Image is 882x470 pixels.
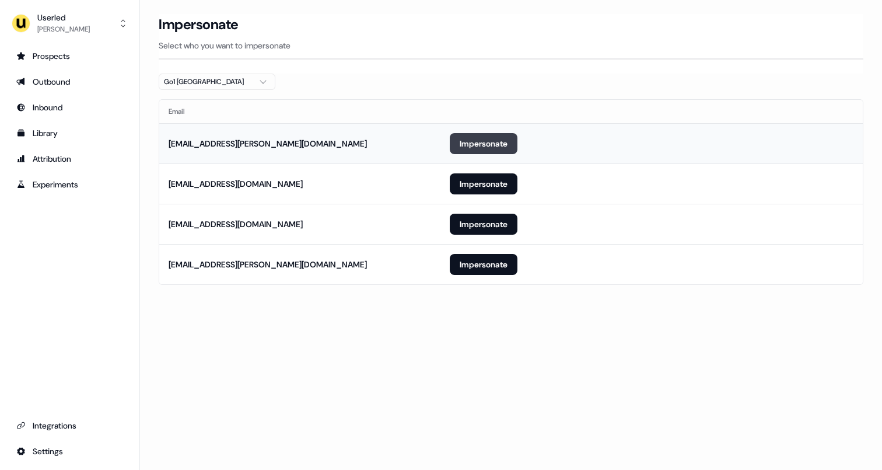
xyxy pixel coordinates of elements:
[159,74,275,90] button: Go1 [GEOGRAPHIC_DATA]
[16,50,123,62] div: Prospects
[159,40,863,51] p: Select who you want to impersonate
[16,179,123,190] div: Experiments
[169,138,367,149] div: [EMAIL_ADDRESS][PERSON_NAME][DOMAIN_NAME]
[16,445,123,457] div: Settings
[9,149,130,168] a: Go to attribution
[169,259,367,270] div: [EMAIL_ADDRESS][PERSON_NAME][DOMAIN_NAME]
[16,76,123,88] div: Outbound
[450,133,517,154] button: Impersonate
[9,47,130,65] a: Go to prospects
[37,12,90,23] div: Userled
[9,72,130,91] a: Go to outbound experience
[159,16,239,33] h3: Impersonate
[450,254,517,275] button: Impersonate
[169,178,303,190] div: [EMAIL_ADDRESS][DOMAIN_NAME]
[9,175,130,194] a: Go to experiments
[450,173,517,194] button: Impersonate
[164,76,251,88] div: Go1 [GEOGRAPHIC_DATA]
[9,98,130,117] a: Go to Inbound
[9,9,130,37] button: Userled[PERSON_NAME]
[9,442,130,461] a: Go to integrations
[9,416,130,435] a: Go to integrations
[169,218,303,230] div: [EMAIL_ADDRESS][DOMAIN_NAME]
[37,23,90,35] div: [PERSON_NAME]
[16,153,123,165] div: Attribution
[450,214,517,235] button: Impersonate
[159,100,440,123] th: Email
[16,102,123,113] div: Inbound
[16,127,123,139] div: Library
[9,124,130,142] a: Go to templates
[16,420,123,431] div: Integrations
